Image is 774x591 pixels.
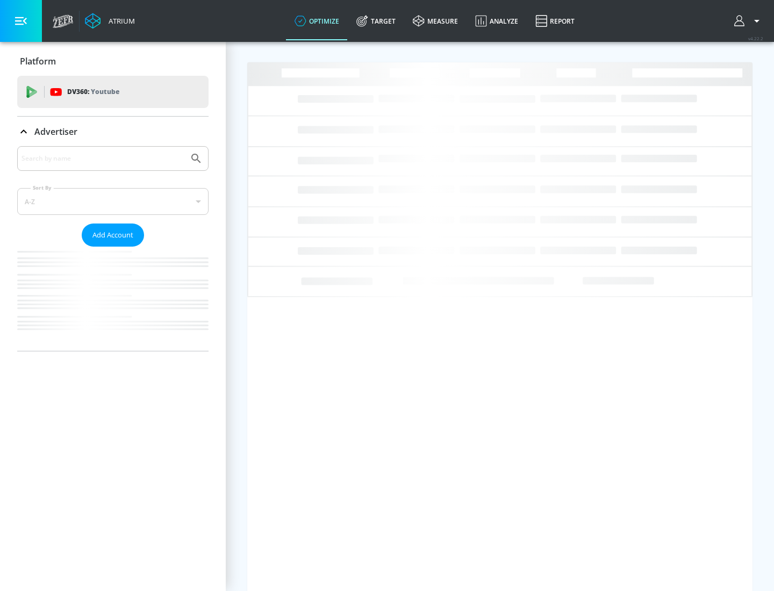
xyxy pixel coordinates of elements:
p: Advertiser [34,126,77,138]
button: Add Account [82,224,144,247]
p: DV360: [67,86,119,98]
input: Search by name [21,152,184,165]
a: measure [404,2,467,40]
nav: list of Advertiser [17,247,209,351]
span: Add Account [92,229,133,241]
a: Analyze [467,2,527,40]
div: Advertiser [17,146,209,351]
div: Atrium [104,16,135,26]
div: Advertiser [17,117,209,147]
div: A-Z [17,188,209,215]
div: DV360: Youtube [17,76,209,108]
p: Youtube [91,86,119,97]
a: Report [527,2,583,40]
a: Atrium [85,13,135,29]
a: Target [348,2,404,40]
div: Platform [17,46,209,76]
a: optimize [286,2,348,40]
p: Platform [20,55,56,67]
span: v 4.22.2 [748,35,763,41]
label: Sort By [31,184,54,191]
